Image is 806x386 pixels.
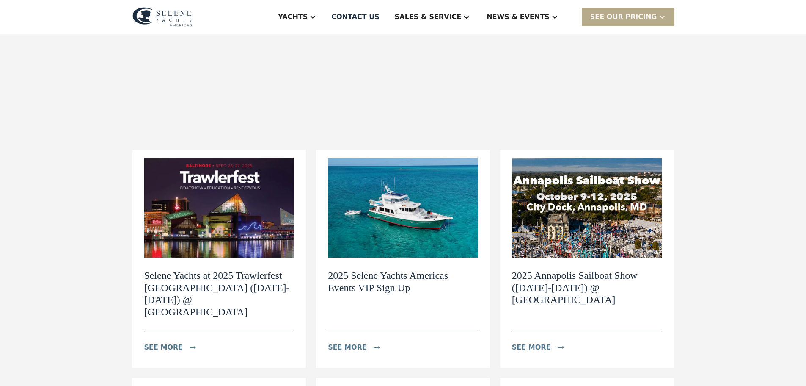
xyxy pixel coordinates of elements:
h2: Selene Yachts at 2025 Trawlerfest [GEOGRAPHIC_DATA] ([DATE]-[DATE]) @ [GEOGRAPHIC_DATA] [144,269,294,318]
h2: 2025 Annapolis Sailboat Show ([DATE]-[DATE]) @ [GEOGRAPHIC_DATA] [512,269,662,306]
img: icon [190,346,196,349]
div: SEE Our Pricing [590,12,657,22]
div: Contact US [331,12,380,22]
div: see more [328,342,367,353]
div: see more [512,342,551,353]
a: 2025 Annapolis Sailboat Show ([DATE]-[DATE]) @ [GEOGRAPHIC_DATA]see moreicon [500,150,674,368]
a: 2025 Selene Yachts Americas Events VIP Sign Upsee moreicon [316,150,490,368]
img: logo [132,7,192,27]
img: icon [374,346,380,349]
div: Yachts [278,12,308,22]
h2: 2025 Selene Yachts Americas Events VIP Sign Up [328,269,478,294]
div: see more [144,342,183,353]
div: News & EVENTS [487,12,550,22]
div: Sales & Service [395,12,461,22]
img: icon [558,346,564,349]
div: SEE Our Pricing [582,8,674,26]
a: Selene Yachts at 2025 Trawlerfest [GEOGRAPHIC_DATA] ([DATE]-[DATE]) @ [GEOGRAPHIC_DATA]see moreicon [132,150,306,368]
